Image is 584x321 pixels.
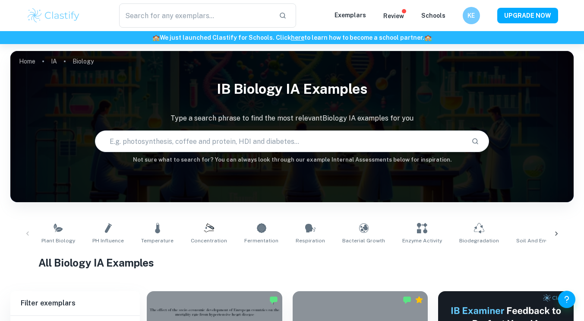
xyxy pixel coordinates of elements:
[269,296,278,304] img: Marked
[459,237,499,245] span: Biodegradation
[92,237,124,245] span: pH Influence
[403,296,411,304] img: Marked
[41,237,75,245] span: Plant Biology
[10,291,140,315] h6: Filter exemplars
[10,75,574,103] h1: IB Biology IA examples
[51,55,57,67] a: IA
[19,55,35,67] a: Home
[2,33,582,42] h6: We just launched Clastify for Schools. Click to learn how to become a school partner.
[141,237,174,245] span: Temperature
[95,129,465,153] input: E.g. photosynthesis, coffee and protein, HDI and diabetes...
[468,134,483,149] button: Search
[424,34,432,41] span: 🏫
[558,291,575,308] button: Help and Feedback
[26,7,81,24] img: Clastify logo
[10,113,574,124] p: Type a search phrase to find the most relevant Biology IA examples for you
[466,11,476,20] h6: KE
[342,237,385,245] span: Bacterial Growth
[38,255,546,270] h1: All Biology IA Examples
[291,34,304,41] a: here
[421,12,445,19] a: Schools
[402,237,442,245] span: Enzyme Activity
[191,237,227,245] span: Concentration
[119,3,272,28] input: Search for any exemplars...
[463,7,480,24] button: KE
[383,11,404,21] p: Review
[152,34,160,41] span: 🏫
[296,237,325,245] span: Respiration
[73,57,94,66] p: Biology
[10,156,574,164] h6: Not sure what to search for? You can always look through our example Internal Assessments below f...
[335,10,366,20] p: Exemplars
[244,237,278,245] span: Fermentation
[415,296,423,304] div: Premium
[497,8,558,23] button: UPGRADE NOW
